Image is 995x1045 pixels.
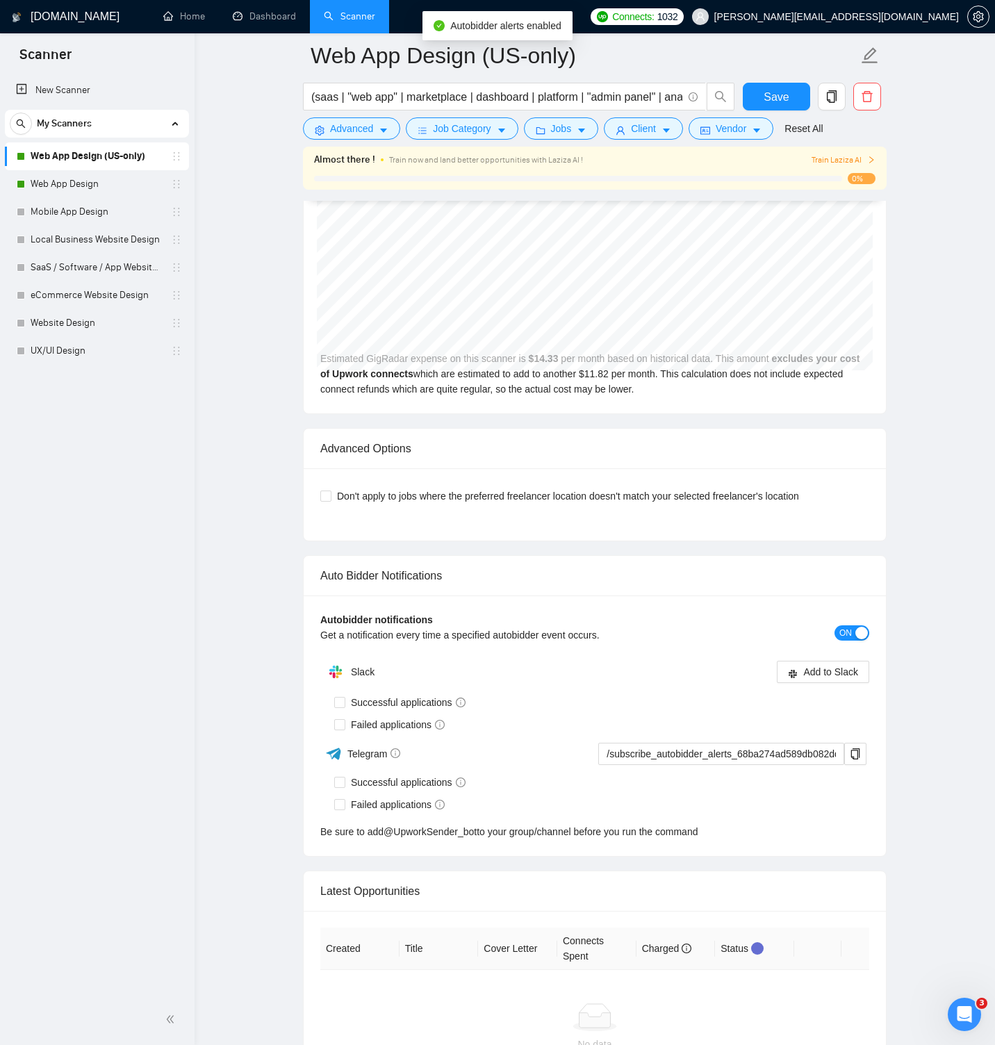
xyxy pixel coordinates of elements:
iframe: Intercom live chat [948,998,981,1031]
input: Scanner name... [311,38,858,73]
span: info-circle [390,748,400,758]
b: Autobidder notifications [320,614,433,625]
div: Estimated GigRadar expense on this scanner is per month based on historical data. This amount whi... [304,195,886,413]
span: Don't apply to jobs where the preferred freelancer location doesn't match your selected freelance... [331,488,805,504]
button: copy [818,83,846,110]
span: Connects: [612,9,654,24]
span: info-circle [435,800,445,809]
span: Client [631,121,656,136]
span: caret-down [379,125,388,135]
span: caret-down [661,125,671,135]
span: Failed applications [345,797,450,812]
img: hpQkSZIkSZIkSZIkSZIkSZIkSZIkSZIkSZIkSZIkSZIkSZIkSZIkSZIkSZIkSZIkSZIkSZIkSZIkSZIkSZIkSZIkSZIkSZIkS... [322,658,350,686]
th: Status [715,928,794,970]
span: info-circle [456,777,466,787]
span: Vendor [716,121,746,136]
span: Jobs [551,121,572,136]
span: edit [861,47,879,65]
a: dashboardDashboard [233,10,296,22]
span: right [867,156,875,164]
span: 3 [976,998,987,1009]
span: caret-down [497,125,507,135]
a: homeHome [163,10,205,22]
span: info-circle [682,944,691,953]
span: user [616,125,625,135]
div: Tooltip anchor [751,942,764,955]
a: UX/UI Design [31,337,163,365]
span: Almost there ! [314,152,375,167]
span: holder [171,151,182,162]
span: copy [845,748,866,759]
span: setting [315,125,324,135]
span: copy [819,90,845,103]
button: delete [853,83,881,110]
span: caret-down [577,125,586,135]
span: search [10,119,31,129]
a: setting [967,11,989,22]
button: Save [743,83,810,110]
span: holder [171,290,182,301]
span: Job Category [433,121,491,136]
span: Advanced [330,121,373,136]
button: setting [967,6,989,28]
span: Failed applications [345,717,450,732]
span: Autobidder alerts enabled [450,20,561,31]
li: My Scanners [5,110,189,365]
span: holder [171,318,182,329]
a: SaaS / Software / App Website Design [31,254,163,281]
a: Web App Design (US-only) [31,142,163,170]
span: My Scanners [37,110,92,138]
div: Auto Bidder Notifications [320,556,869,595]
b: excludes your cost of Upwork connects [320,353,860,379]
span: 0% [848,173,875,184]
span: idcard [700,125,710,135]
span: double-left [165,1012,179,1026]
span: caret-down [752,125,762,135]
a: searchScanner [324,10,375,22]
span: holder [171,206,182,217]
a: New Scanner [16,76,178,104]
span: folder [536,125,545,135]
span: info-circle [456,698,466,707]
span: ON [839,625,852,641]
div: Latest Opportunities [320,871,869,911]
span: holder [171,345,182,356]
div: Advanced Options [320,429,869,468]
li: New Scanner [5,76,189,104]
button: Train Laziza AI [812,154,875,167]
span: Telegram [347,748,401,759]
th: Connects Spent [557,928,636,970]
img: logo [12,6,22,28]
span: slack [788,668,798,679]
span: bars [418,125,427,135]
span: check-circle [434,20,445,31]
button: search [707,83,734,110]
img: upwork-logo.png [597,11,608,22]
a: eCommerce Website Design [31,281,163,309]
button: settingAdvancedcaret-down [303,117,400,140]
span: Save [764,88,789,106]
span: info-circle [689,92,698,101]
a: Reset All [784,121,823,136]
span: Scanner [8,44,83,74]
span: holder [171,262,182,273]
button: copy [844,743,866,765]
a: @UpworkSender_bot [384,824,477,839]
span: Train now and land better opportunities with Laziza AI ! [389,155,583,165]
div: Get a notification every time a specified autobidder event occurs. [320,627,732,643]
th: Cover Letter [478,928,557,970]
button: slackAdd to Slack [777,661,869,683]
span: search [707,90,734,103]
span: Charged [642,943,692,954]
span: holder [171,179,182,190]
span: delete [854,90,880,103]
span: info-circle [435,720,445,730]
a: Local Business Website Design [31,226,163,254]
span: setting [968,11,989,22]
span: Successful applications [345,695,471,710]
button: folderJobscaret-down [524,117,599,140]
span: holder [171,234,182,245]
span: user [696,12,705,22]
img: ww3wtPAAAAAElFTkSuQmCC [325,745,343,762]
